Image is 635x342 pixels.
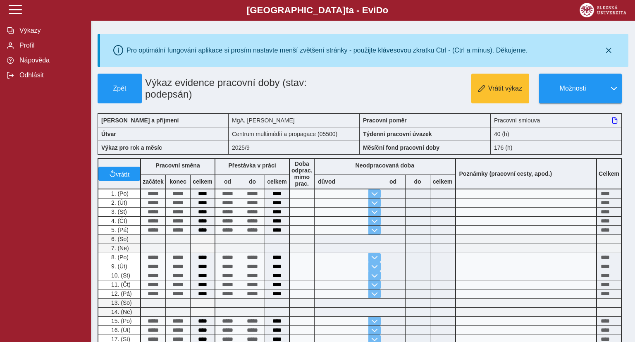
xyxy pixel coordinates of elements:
[116,170,130,177] span: vrátit
[599,170,619,177] b: Celkem
[101,131,116,137] b: Útvar
[110,290,132,297] span: 12. (Pá)
[356,162,414,169] b: Neodpracovaná doba
[456,170,556,177] b: Poznámky (pracovní cesty, apod.)
[229,127,360,141] div: Centrum multimédií a propagace (05500)
[229,113,360,127] div: MgA. [PERSON_NAME]
[110,199,127,206] span: 2. (Út)
[110,318,132,324] span: 15. (Po)
[383,5,389,15] span: o
[101,85,138,92] span: Zpět
[17,57,84,64] span: Nápověda
[98,74,142,103] button: Zpět
[98,167,140,181] button: vrátit
[110,263,127,270] span: 9. (Út)
[471,74,529,103] button: Vrátit výkaz
[406,178,430,185] b: do
[166,178,190,185] b: konec
[110,208,127,215] span: 3. (St)
[155,162,200,169] b: Pracovní směna
[110,190,129,197] span: 1. (Po)
[546,85,599,92] span: Možnosti
[110,327,131,333] span: 16. (Út)
[381,178,405,185] b: od
[101,144,162,151] b: Výkaz pro rok a měsíc
[110,245,129,251] span: 7. (Ne)
[491,127,622,141] div: 40 (h)
[141,178,165,185] b: začátek
[110,236,129,242] span: 6. (So)
[363,131,432,137] b: Týdenní pracovní úvazek
[491,113,622,127] div: Pracovní smlouva
[580,3,626,17] img: logo_web_su.png
[539,74,606,103] button: Možnosti
[228,162,276,169] b: Přestávka v práci
[430,178,455,185] b: celkem
[110,309,132,315] span: 14. (Ne)
[110,281,131,288] span: 11. (Čt)
[346,5,349,15] span: t
[491,141,622,155] div: 176 (h)
[25,5,610,16] b: [GEOGRAPHIC_DATA] a - Evi
[318,178,335,185] b: důvod
[110,218,127,224] span: 4. (Čt)
[488,85,522,92] span: Vrátit výkaz
[229,141,360,155] div: 2025/9
[142,74,319,103] h1: Výkaz evidence pracovní doby (stav: podepsán)
[17,72,84,79] span: Odhlásit
[215,178,240,185] b: od
[291,160,313,187] b: Doba odprac. mimo prac.
[363,117,407,124] b: Pracovní poměr
[110,227,129,233] span: 5. (Pá)
[110,272,130,279] span: 10. (St)
[17,27,84,34] span: Výkazy
[376,5,382,15] span: D
[363,144,439,151] b: Měsíční fond pracovní doby
[110,299,132,306] span: 13. (So)
[240,178,265,185] b: do
[17,42,84,49] span: Profil
[265,178,289,185] b: celkem
[191,178,215,185] b: celkem
[101,117,179,124] b: [PERSON_NAME] a příjmení
[110,254,129,261] span: 8. (Po)
[127,47,528,54] div: Pro optimální fungování aplikace si prosím nastavte menší zvětšení stránky - použijte klávesovou ...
